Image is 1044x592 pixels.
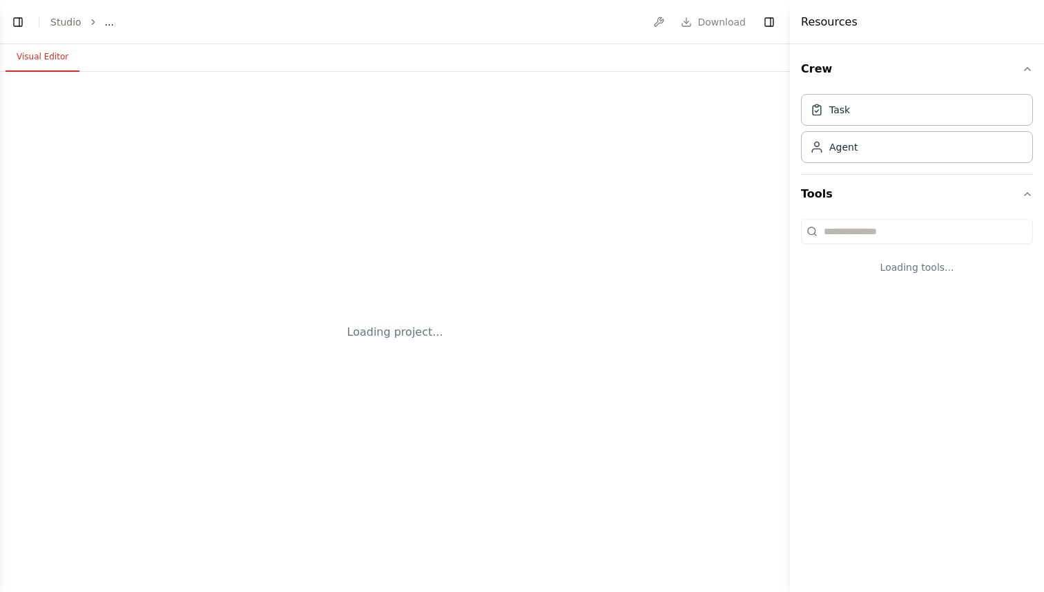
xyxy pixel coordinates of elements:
button: Show left sidebar [8,12,28,32]
div: Tools [801,213,1033,296]
div: Agent [829,140,858,154]
div: Loading tools... [801,249,1033,285]
button: Crew [801,50,1033,88]
nav: breadcrumb [50,15,114,29]
div: Task [829,103,850,117]
button: Tools [801,175,1033,213]
a: Studio [50,17,81,28]
div: Crew [801,88,1033,174]
button: Visual Editor [6,43,79,72]
div: Loading project... [347,324,443,341]
button: Hide right sidebar [760,12,779,32]
span: ... [105,15,114,29]
h4: Resources [801,14,858,30]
